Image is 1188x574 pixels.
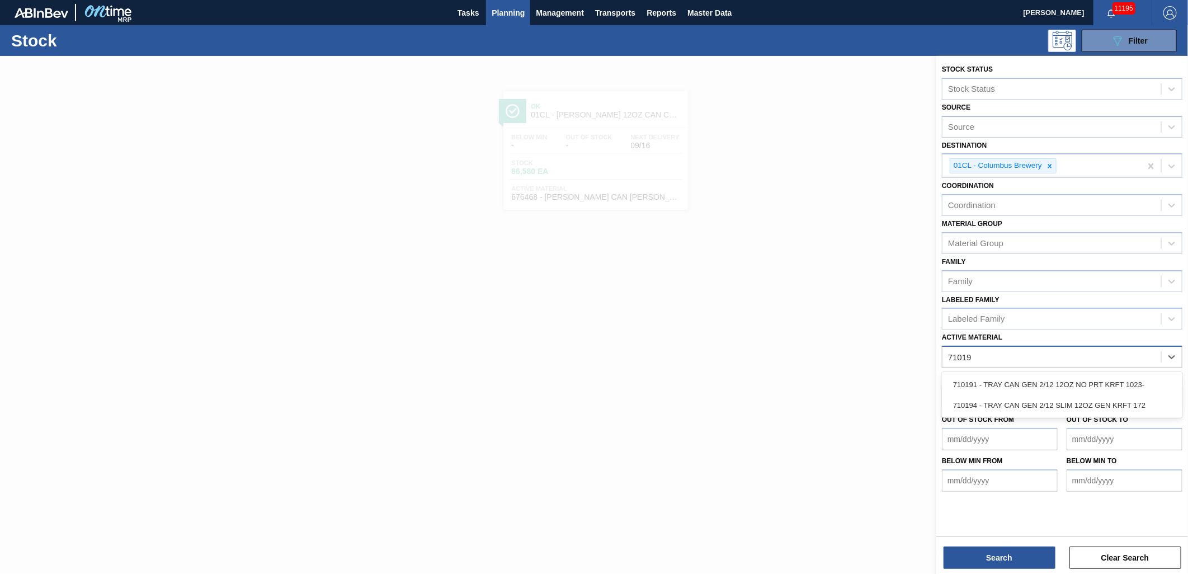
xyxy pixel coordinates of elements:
[1129,36,1148,45] span: Filter
[948,201,996,210] div: Coordination
[1067,469,1182,492] input: mm/dd/yyyy
[942,395,1182,416] div: 710194 - TRAY CAN GEN 2/12 SLIM 12OZ GEN KRFT 172
[15,8,68,18] img: TNhmsLtSVTkK8tSr43FrP2fwEKptu5GPRR3wAAAABJRU5ErkJggg==
[942,142,987,149] label: Destination
[1067,457,1117,465] label: Below Min to
[942,333,1002,341] label: Active Material
[942,103,970,111] label: Source
[456,6,480,20] span: Tasks
[948,276,973,286] div: Family
[942,182,994,190] label: Coordination
[595,6,635,20] span: Transports
[942,374,1182,395] div: 710191 - TRAY CAN GEN 2/12 12OZ NO PRT KRFT 1023-
[1082,30,1177,52] button: Filter
[536,6,584,20] span: Management
[942,416,1014,424] label: Out of Stock from
[492,6,525,20] span: Planning
[948,122,975,131] div: Source
[942,296,1000,304] label: Labeled Family
[950,159,1044,173] div: 01CL - Columbus Brewery
[942,65,993,73] label: Stock Status
[1048,30,1076,52] div: Programming: no user selected
[942,428,1058,450] input: mm/dd/yyyy
[942,457,1003,465] label: Below Min from
[647,6,676,20] span: Reports
[1067,428,1182,450] input: mm/dd/yyyy
[687,6,732,20] span: Master Data
[942,469,1058,492] input: mm/dd/yyyy
[11,34,181,47] h1: Stock
[1112,2,1135,15] span: 11195
[948,84,995,93] div: Stock Status
[942,258,966,266] label: Family
[1163,6,1177,20] img: Logout
[1093,5,1129,21] button: Notifications
[942,220,1002,228] label: Material Group
[948,314,1005,324] div: Labeled Family
[1067,416,1128,424] label: Out of Stock to
[948,238,1003,248] div: Material Group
